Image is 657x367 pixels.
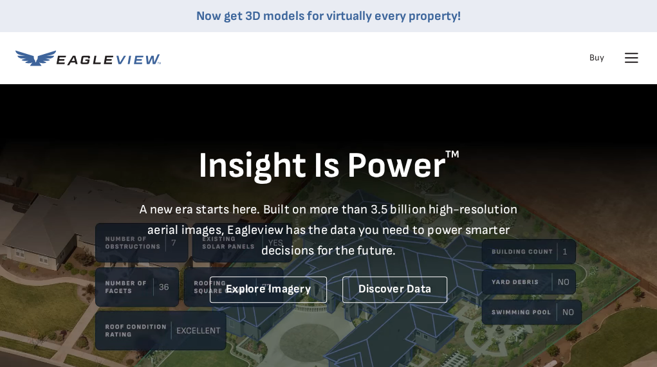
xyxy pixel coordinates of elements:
[445,148,459,161] sup: TM
[342,276,447,303] a: Discover Data
[132,199,526,261] p: A new era starts here. Built on more than 3.5 billion high-resolution aerial images, Eagleview ha...
[210,276,327,303] a: Explore Imagery
[589,52,604,64] a: Buy
[196,8,461,24] a: Now get 3D models for virtually every property!
[15,144,642,189] h1: Insight Is Power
